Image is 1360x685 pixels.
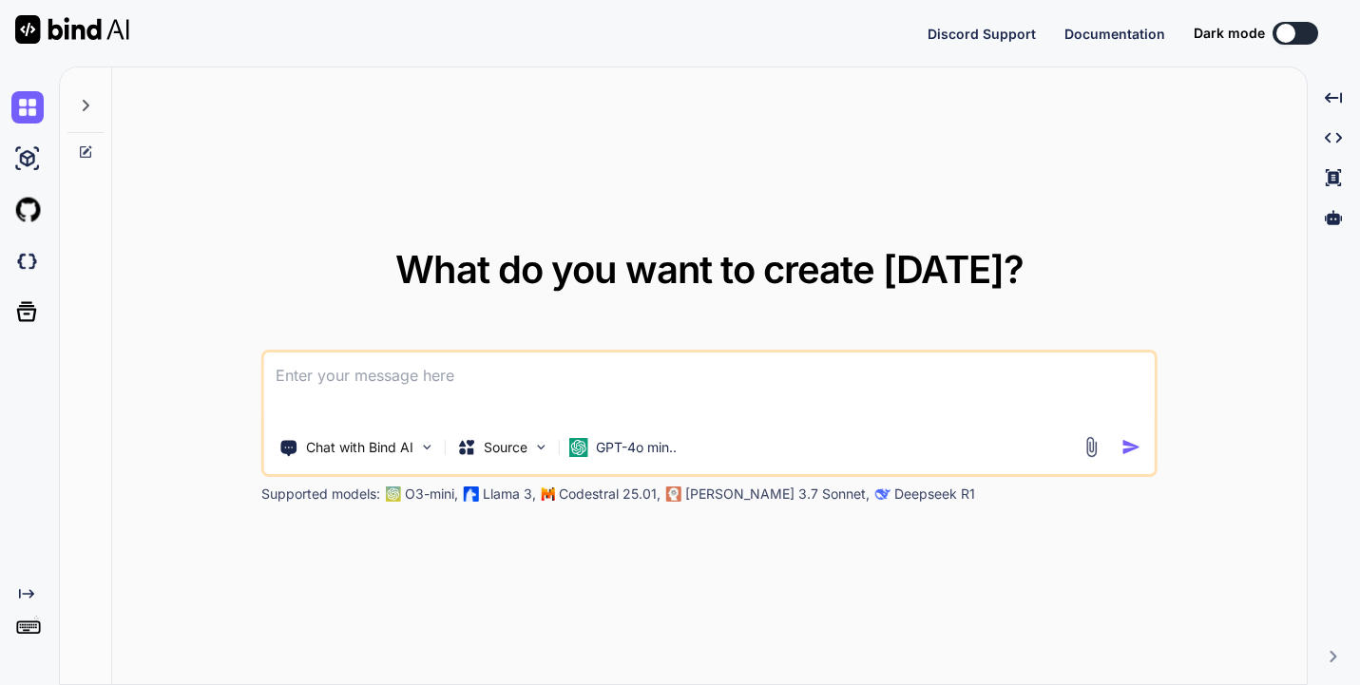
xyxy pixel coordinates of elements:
[533,439,549,455] img: Pick Models
[596,438,677,457] p: GPT-4o min..
[306,438,413,457] p: Chat with Bind AI
[666,486,681,502] img: claude
[542,487,555,501] img: Mistral-AI
[11,91,44,124] img: chat
[386,486,401,502] img: GPT-4
[1064,24,1165,44] button: Documentation
[464,486,479,502] img: Llama2
[395,246,1024,293] span: What do you want to create [DATE]?
[1064,26,1165,42] span: Documentation
[1081,436,1102,458] img: attachment
[1121,437,1141,457] img: icon
[15,15,129,44] img: Bind AI
[685,485,870,504] p: [PERSON_NAME] 3.7 Sonnet,
[483,485,536,504] p: Llama 3,
[484,438,527,457] p: Source
[261,485,380,504] p: Supported models:
[419,439,435,455] img: Pick Tools
[11,245,44,277] img: darkCloudIdeIcon
[1194,24,1265,43] span: Dark mode
[11,143,44,175] img: ai-studio
[559,485,661,504] p: Codestral 25.01,
[894,485,975,504] p: Deepseek R1
[928,24,1036,44] button: Discord Support
[875,486,891,502] img: claude
[569,438,588,457] img: GPT-4o mini
[405,485,458,504] p: O3-mini,
[11,194,44,226] img: githubLight
[928,26,1036,42] span: Discord Support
